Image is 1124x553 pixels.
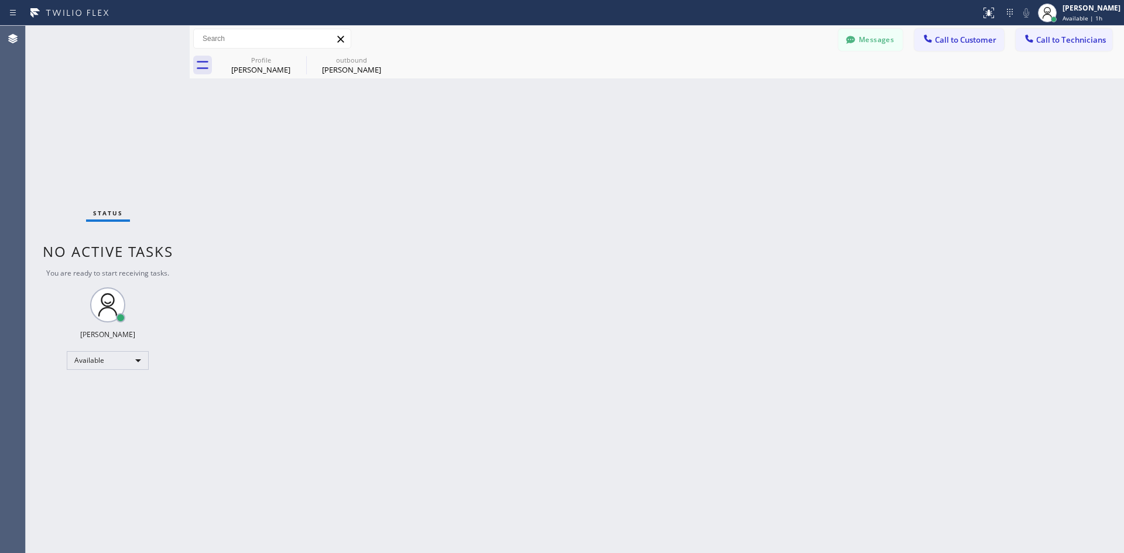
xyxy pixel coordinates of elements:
[1063,14,1102,22] span: Available | 1h
[935,35,996,45] span: Call to Customer
[217,52,305,78] div: Ron Stevens
[838,29,903,51] button: Messages
[217,64,305,75] div: [PERSON_NAME]
[914,29,1004,51] button: Call to Customer
[1063,3,1120,13] div: [PERSON_NAME]
[217,56,305,64] div: Profile
[1036,35,1106,45] span: Call to Technicians
[67,351,149,370] div: Available
[1016,29,1112,51] button: Call to Technicians
[1018,5,1034,21] button: Mute
[194,29,351,48] input: Search
[46,268,169,278] span: You are ready to start receiving tasks.
[307,52,396,78] div: Nikki Howell
[307,56,396,64] div: outbound
[43,242,173,261] span: No active tasks
[93,209,123,217] span: Status
[307,64,396,75] div: [PERSON_NAME]
[80,329,135,339] div: [PERSON_NAME]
